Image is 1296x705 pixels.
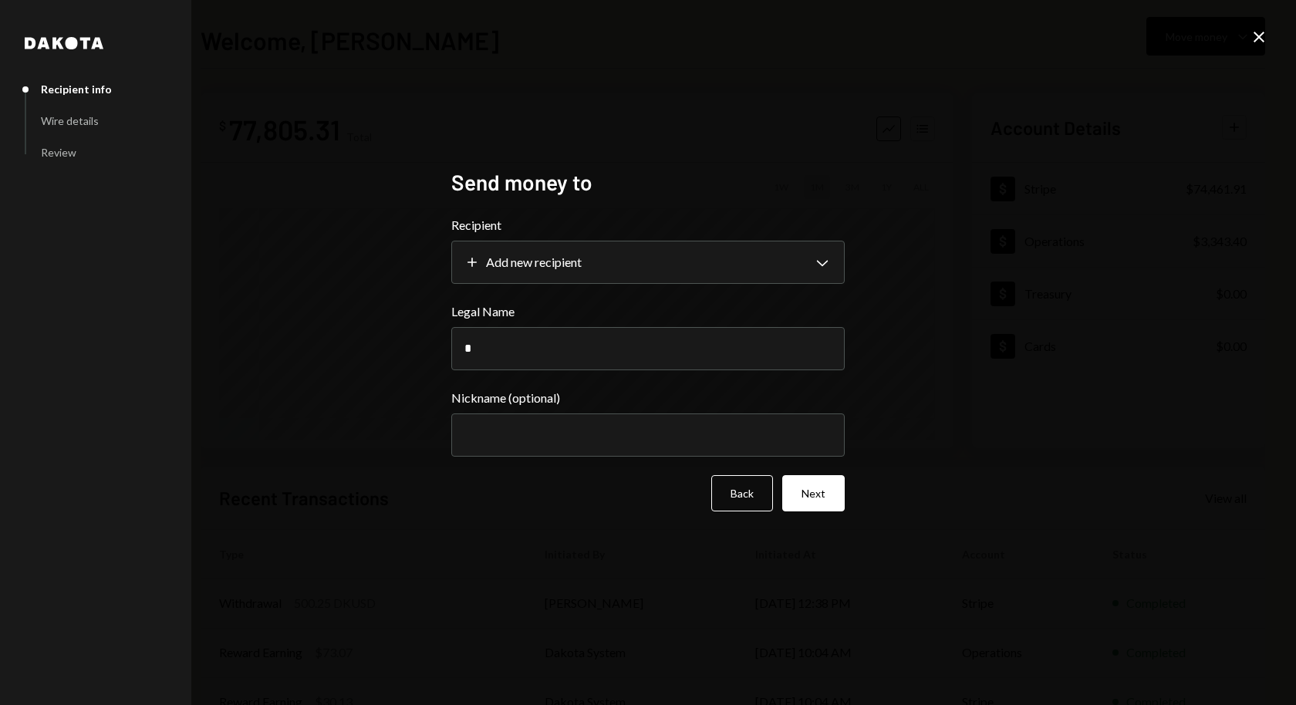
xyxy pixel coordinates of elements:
button: Back [711,475,773,511]
label: Legal Name [451,302,845,321]
label: Recipient [451,216,845,234]
div: Wire details [41,114,99,127]
button: Recipient [451,241,845,284]
label: Nickname (optional) [451,389,845,407]
button: Next [782,475,845,511]
h2: Send money to [451,167,845,197]
div: Review [41,146,76,159]
div: Recipient info [41,83,112,96]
